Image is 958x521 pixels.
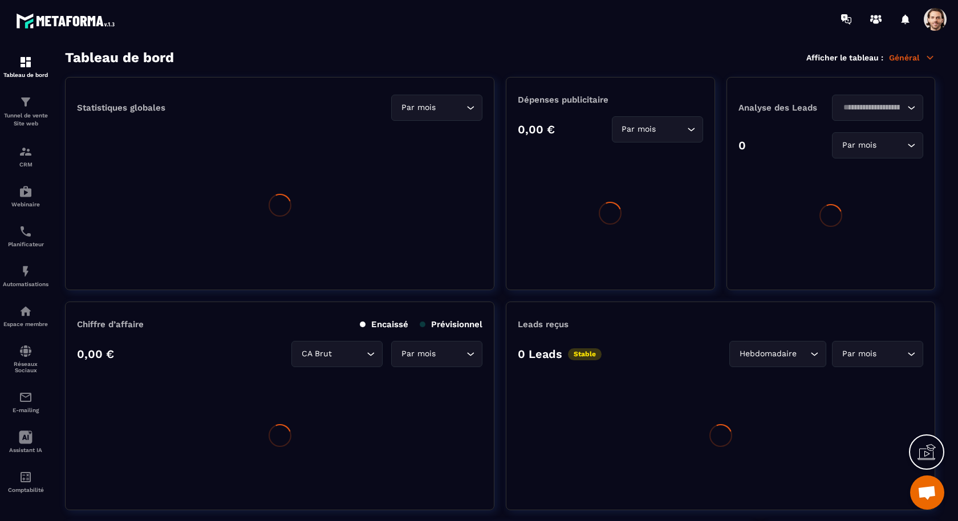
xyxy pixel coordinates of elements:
span: Par mois [619,123,659,136]
p: Webinaire [3,201,48,207]
p: Stable [568,348,602,360]
span: Par mois [399,101,438,114]
p: Comptabilité [3,487,48,493]
div: Ouvrir le chat [910,475,944,510]
span: Par mois [839,139,879,152]
input: Search for option [659,123,684,136]
img: accountant [19,470,33,484]
div: Search for option [612,116,703,143]
div: Search for option [832,132,923,158]
p: Prévisionnel [420,319,482,329]
p: Réseaux Sociaux [3,361,48,373]
a: formationformationCRM [3,136,48,176]
img: automations [19,264,33,278]
span: CA Brut [299,348,334,360]
p: CRM [3,161,48,168]
input: Search for option [839,101,904,114]
input: Search for option [438,101,464,114]
span: Par mois [399,348,438,360]
div: Search for option [391,95,482,121]
div: Search for option [391,341,482,367]
img: social-network [19,344,33,358]
a: accountantaccountantComptabilité [3,462,48,502]
p: Afficher le tableau : [806,53,883,62]
img: automations [19,185,33,198]
img: scheduler [19,225,33,238]
a: social-networksocial-networkRéseaux Sociaux [3,336,48,382]
p: Assistant IA [3,447,48,453]
a: formationformationTunnel de vente Site web [3,87,48,136]
input: Search for option [438,348,464,360]
p: Chiffre d’affaire [77,319,144,329]
p: 0 [738,139,746,152]
p: Statistiques globales [77,103,165,113]
input: Search for option [879,139,904,152]
img: formation [19,95,33,109]
p: 0 Leads [518,347,562,361]
p: Espace membre [3,321,48,327]
a: automationsautomationsEspace membre [3,296,48,336]
img: formation [19,55,33,69]
p: Leads reçus [518,319,569,329]
p: Analyse des Leads [738,103,831,113]
div: Search for option [729,341,826,367]
img: automations [19,304,33,318]
p: Planificateur [3,241,48,247]
a: automationsautomationsAutomatisations [3,256,48,296]
div: Search for option [832,341,923,367]
img: email [19,390,33,404]
span: Hebdomadaire [737,348,799,360]
p: Automatisations [3,281,48,287]
p: 0,00 € [518,123,555,136]
input: Search for option [879,348,904,360]
input: Search for option [334,348,364,360]
div: Search for option [832,95,923,121]
span: Par mois [839,348,879,360]
p: E-mailing [3,407,48,413]
p: Tunnel de vente Site web [3,112,48,128]
a: formationformationTableau de bord [3,47,48,87]
a: emailemailE-mailing [3,382,48,422]
div: Search for option [291,341,383,367]
h3: Tableau de bord [65,50,174,66]
a: Assistant IA [3,422,48,462]
a: automationsautomationsWebinaire [3,176,48,216]
p: Général [889,52,935,63]
img: logo [16,10,119,31]
img: formation [19,145,33,158]
p: Encaissé [360,319,408,329]
input: Search for option [799,348,807,360]
p: Tableau de bord [3,72,48,78]
p: 0,00 € [77,347,114,361]
p: Dépenses publicitaire [518,95,703,105]
a: schedulerschedulerPlanificateur [3,216,48,256]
